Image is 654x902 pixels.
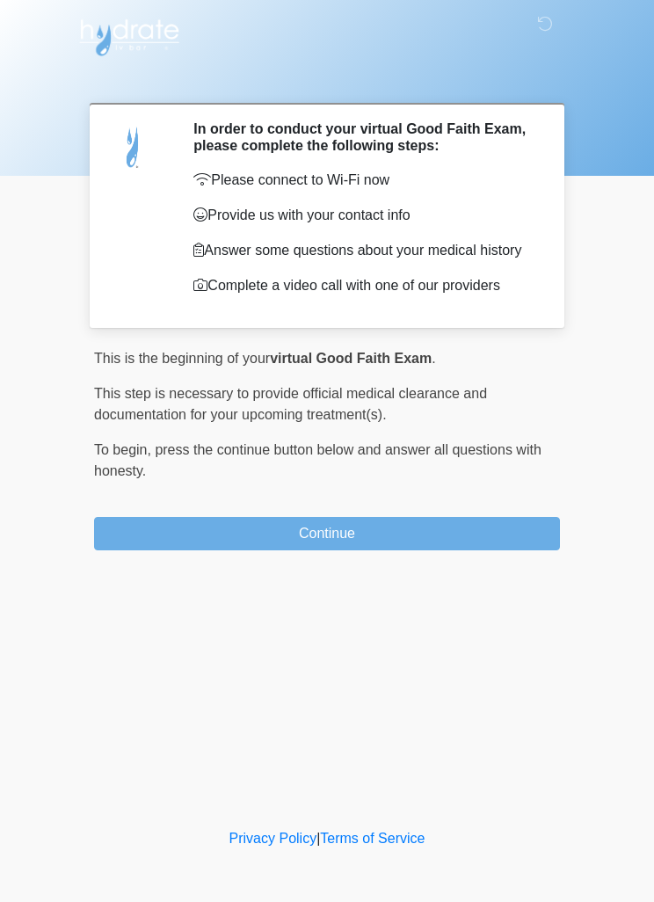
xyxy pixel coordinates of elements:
span: This step is necessary to provide official medical clearance and documentation for your upcoming ... [94,386,487,422]
span: This is the beginning of your [94,351,270,366]
a: Terms of Service [320,831,425,846]
strong: virtual Good Faith Exam [270,351,432,366]
h2: In order to conduct your virtual Good Faith Exam, please complete the following steps: [193,120,534,154]
a: | [316,831,320,846]
p: Answer some questions about your medical history [193,240,534,261]
span: press the continue button below and answer all questions with honesty. [94,442,541,478]
h1: ‎ ‎ ‎ [81,63,573,96]
button: Continue [94,517,560,550]
p: Provide us with your contact info [193,205,534,226]
img: Agent Avatar [107,120,160,173]
a: Privacy Policy [229,831,317,846]
p: Complete a video call with one of our providers [193,275,534,296]
span: . [432,351,435,366]
img: Hydrate IV Bar - Scottsdale Logo [76,13,182,57]
span: To begin, [94,442,155,457]
p: Please connect to Wi-Fi now [193,170,534,191]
